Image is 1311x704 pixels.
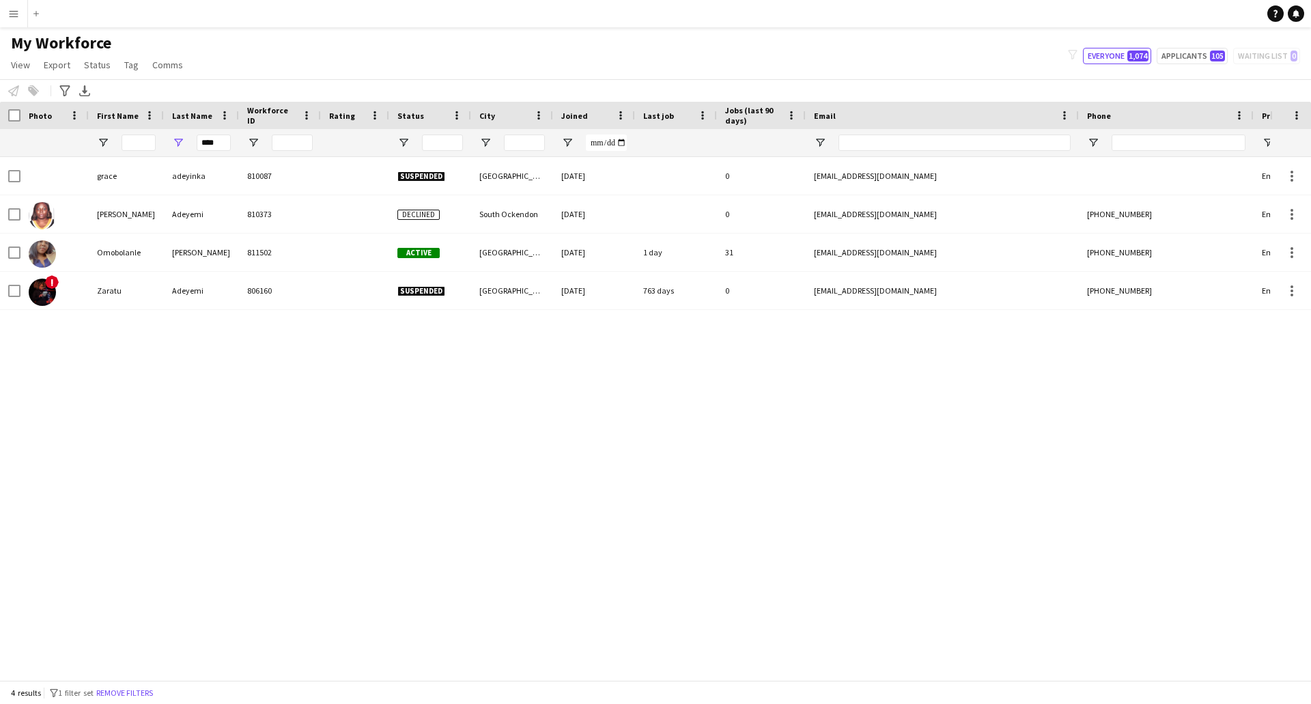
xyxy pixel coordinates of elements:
[122,135,156,151] input: First Name Filter Input
[29,202,56,229] img: Mojisola Adeyemi
[1087,111,1111,121] span: Phone
[164,157,239,195] div: adeyinka
[504,135,545,151] input: City Filter Input
[397,210,440,220] span: Declined
[553,195,635,233] div: [DATE]
[553,157,635,195] div: [DATE]
[152,59,183,71] span: Comms
[124,59,139,71] span: Tag
[814,111,836,121] span: Email
[586,135,627,151] input: Joined Filter Input
[806,234,1079,271] div: [EMAIL_ADDRESS][DOMAIN_NAME]
[422,135,463,151] input: Status Filter Input
[643,111,674,121] span: Last job
[97,137,109,149] button: Open Filter Menu
[44,59,70,71] span: Export
[806,195,1079,233] div: [EMAIL_ADDRESS][DOMAIN_NAME]
[247,105,296,126] span: Workforce ID
[89,157,164,195] div: grace
[397,137,410,149] button: Open Filter Menu
[1262,111,1289,121] span: Profile
[806,157,1079,195] div: [EMAIL_ADDRESS][DOMAIN_NAME]
[717,234,806,271] div: 31
[397,286,445,296] span: Suspended
[89,234,164,271] div: Omobolanle
[553,272,635,309] div: [DATE]
[1087,137,1099,149] button: Open Filter Menu
[172,111,212,121] span: Last Name
[471,195,553,233] div: South Ockendon
[397,111,424,121] span: Status
[45,275,59,289] span: !
[553,234,635,271] div: [DATE]
[1112,135,1245,151] input: Phone Filter Input
[84,59,111,71] span: Status
[1079,195,1254,233] div: [PHONE_NUMBER]
[471,272,553,309] div: [GEOGRAPHIC_DATA]
[1079,272,1254,309] div: [PHONE_NUMBER]
[329,111,355,121] span: Rating
[172,137,184,149] button: Open Filter Menu
[11,33,111,53] span: My Workforce
[197,135,231,151] input: Last Name Filter Input
[1127,51,1148,61] span: 1,074
[479,137,492,149] button: Open Filter Menu
[29,111,52,121] span: Photo
[717,195,806,233] div: 0
[164,272,239,309] div: Adeyemi
[79,56,116,74] a: Status
[561,111,588,121] span: Joined
[239,157,321,195] div: 810087
[76,83,93,99] app-action-btn: Export XLSX
[814,137,826,149] button: Open Filter Menu
[5,56,36,74] a: View
[1079,234,1254,271] div: [PHONE_NUMBER]
[164,195,239,233] div: Adeyemi
[29,279,56,306] img: Zaratu Adeyemi
[58,688,94,698] span: 1 filter set
[97,111,139,121] span: First Name
[717,157,806,195] div: 0
[1262,137,1274,149] button: Open Filter Menu
[29,240,56,268] img: Omobolanle Adeyemo
[635,272,717,309] div: 763 days
[479,111,495,121] span: City
[635,234,717,271] div: 1 day
[38,56,76,74] a: Export
[838,135,1071,151] input: Email Filter Input
[239,195,321,233] div: 810373
[1157,48,1228,64] button: Applicants105
[89,272,164,309] div: Zaratu
[239,272,321,309] div: 806160
[1210,51,1225,61] span: 105
[397,171,445,182] span: Suspended
[717,272,806,309] div: 0
[725,105,781,126] span: Jobs (last 90 days)
[89,195,164,233] div: [PERSON_NAME]
[147,56,188,74] a: Comms
[471,157,553,195] div: [GEOGRAPHIC_DATA]
[94,686,156,701] button: Remove filters
[1083,48,1151,64] button: Everyone1,074
[239,234,321,271] div: 811502
[11,59,30,71] span: View
[247,137,259,149] button: Open Filter Menu
[471,234,553,271] div: [GEOGRAPHIC_DATA]
[806,272,1079,309] div: [EMAIL_ADDRESS][DOMAIN_NAME]
[57,83,73,99] app-action-btn: Advanced filters
[272,135,313,151] input: Workforce ID Filter Input
[397,248,440,258] span: Active
[561,137,574,149] button: Open Filter Menu
[164,234,239,271] div: [PERSON_NAME]
[119,56,144,74] a: Tag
